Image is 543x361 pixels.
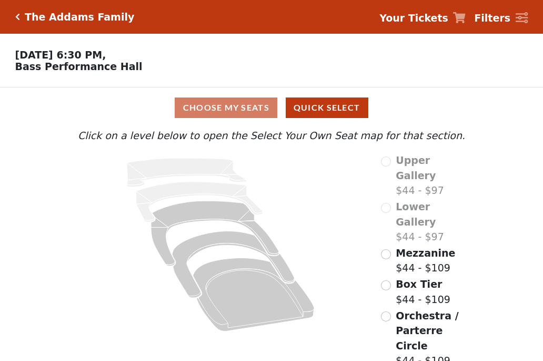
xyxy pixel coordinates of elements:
a: Your Tickets [379,11,466,26]
label: $44 - $97 [396,153,468,198]
label: $44 - $97 [396,199,468,245]
label: $44 - $109 [396,277,450,307]
span: Upper Gallery [396,154,436,181]
path: Orchestra / Parterre Circle - Seats Available: 204 [193,258,315,331]
p: Click on a level below to open the Select Your Own Seat map for that section. [75,128,468,143]
a: Click here to go back to filters [15,13,20,21]
path: Lower Gallery - Seats Available: 0 [136,182,263,222]
h5: The Addams Family [25,11,134,23]
span: Mezzanine [396,247,455,259]
strong: Filters [474,12,510,24]
a: Filters [474,11,528,26]
span: Orchestra / Parterre Circle [396,310,458,352]
span: Lower Gallery [396,201,436,228]
span: Box Tier [396,278,442,290]
strong: Your Tickets [379,12,448,24]
path: Upper Gallery - Seats Available: 0 [127,158,247,187]
label: $44 - $109 [396,246,455,276]
button: Quick Select [286,97,368,118]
